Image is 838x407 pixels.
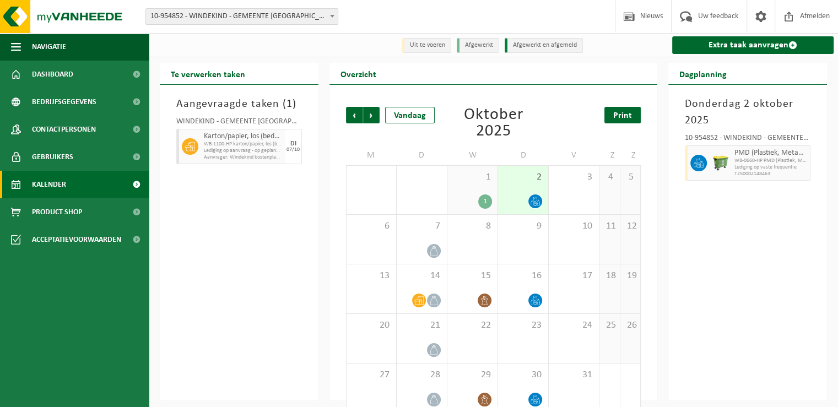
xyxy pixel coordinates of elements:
span: Kalender [32,171,66,198]
span: 4 [605,171,614,183]
span: 24 [554,319,593,332]
h3: Donderdag 2 oktober 2025 [685,96,810,129]
span: WB-0660-HP PMD (Plastiek, Metaal, Drankkartons) (bedrijven) [734,158,807,164]
li: Afgewerkt [457,38,499,53]
h2: Te verwerken taken [160,63,256,84]
div: Oktober 2025 [447,107,539,140]
div: WINDEKIND - GEMEENTE [GEOGRAPHIC_DATA] - KOSTENPLAATS 53 [176,118,302,129]
span: 31 [554,369,593,381]
td: W [447,145,498,165]
span: 26 [626,319,635,332]
span: Vorige [346,107,363,123]
span: 1 [286,99,293,110]
span: 10-954852 - WINDEKIND - GEMEENTE BEVEREN - KOSTENPLAATS 53 - BEVEREN-WAAS [145,8,338,25]
span: 11 [605,220,614,232]
span: 9 [504,220,543,232]
span: Acceptatievoorwaarden [32,226,121,253]
span: PMD (Plastiek, Metaal, Drankkartons) (bedrijven) [734,149,807,158]
div: 10-954852 - WINDEKIND - GEMEENTE [GEOGRAPHIC_DATA] - KOSTENPLAATS 53 - [GEOGRAPHIC_DATA] [685,134,810,145]
a: Print [604,107,641,123]
td: D [498,145,549,165]
span: 14 [402,270,441,282]
span: 7 [402,220,441,232]
li: Uit te voeren [402,38,451,53]
span: 30 [504,369,543,381]
span: Gebruikers [32,143,73,171]
span: Aanvrager: Windekind kostenplaats 53 [204,154,283,161]
div: 07/10 [286,147,300,153]
div: DI [290,140,296,147]
span: Lediging op aanvraag - op geplande route [204,148,283,154]
span: 6 [352,220,391,232]
span: Dashboard [32,61,73,88]
span: 8 [453,220,492,232]
li: Afgewerkt en afgemeld [505,38,583,53]
span: 29 [453,369,492,381]
span: 23 [504,319,543,332]
span: 3 [554,171,593,183]
span: Navigatie [32,33,66,61]
span: 15 [453,270,492,282]
div: 1 [478,194,492,209]
h2: Dagplanning [668,63,738,84]
span: 2 [504,171,543,183]
span: 5 [626,171,635,183]
span: 22 [453,319,492,332]
span: 27 [352,369,391,381]
span: T250002148463 [734,171,807,177]
span: 17 [554,270,593,282]
h3: Aangevraagde taken ( ) [176,96,302,112]
span: Bedrijfsgegevens [32,88,96,116]
span: 16 [504,270,543,282]
span: Print [613,111,632,120]
span: Karton/papier, los (bedrijven) [204,132,283,141]
span: Lediging op vaste frequentie [734,164,807,171]
span: 21 [402,319,441,332]
div: Vandaag [385,107,435,123]
td: D [397,145,447,165]
span: 18 [605,270,614,282]
span: 20 [352,319,391,332]
span: Volgende [363,107,380,123]
span: 10-954852 - WINDEKIND - GEMEENTE BEVEREN - KOSTENPLAATS 53 - BEVEREN-WAAS [146,9,338,24]
img: WB-0660-HPE-GN-51 [712,155,729,171]
span: WB-1100-HP karton/papier, los (bedrijven) [204,141,283,148]
span: 12 [626,220,635,232]
span: 19 [626,270,635,282]
h2: Overzicht [329,63,387,84]
td: Z [620,145,641,165]
span: Contactpersonen [32,116,96,143]
span: 25 [605,319,614,332]
a: Extra taak aanvragen [672,36,834,54]
span: 13 [352,270,391,282]
td: V [549,145,599,165]
span: 10 [554,220,593,232]
td: Z [599,145,620,165]
span: 1 [453,171,492,183]
span: 28 [402,369,441,381]
td: M [346,145,397,165]
span: Product Shop [32,198,82,226]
